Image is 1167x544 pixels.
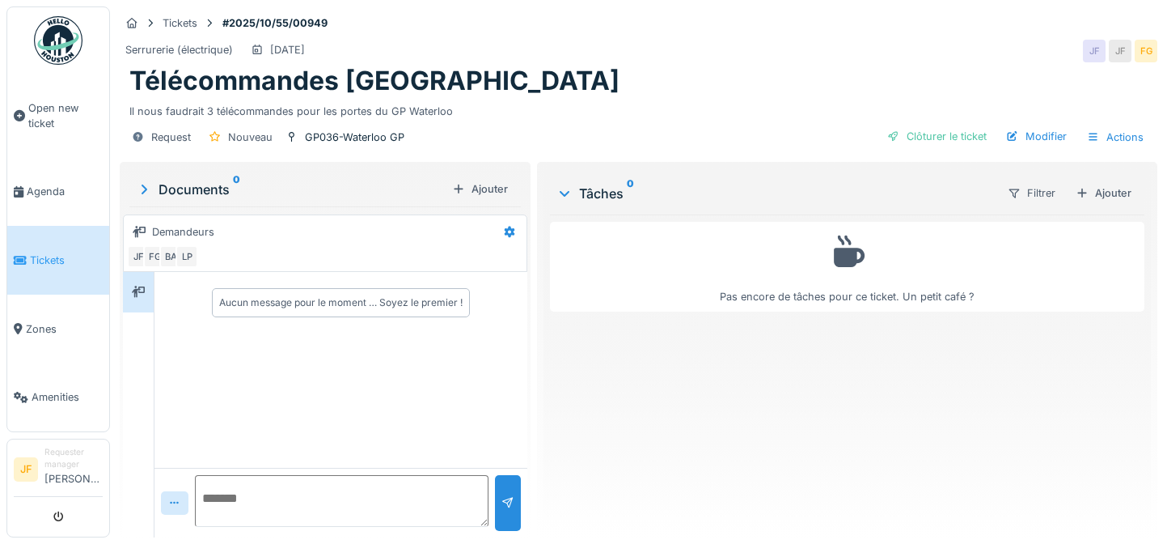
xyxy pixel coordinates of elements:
span: Zones [26,321,103,337]
div: Il nous faudrait 3 télécommandes pour les portes du GP Waterloo [129,97,1148,119]
div: Ajouter [446,178,514,200]
span: Tickets [30,253,103,268]
span: Open new ticket [28,100,103,131]
div: Clôturer le ticket [881,125,993,147]
div: Pas encore de tâches pour ce ticket. Un petit café ? [560,229,1134,304]
div: LP [175,245,198,268]
div: BA [159,245,182,268]
li: JF [14,457,38,482]
div: JF [1109,40,1131,62]
a: Agenda [7,158,109,227]
div: Modifier [1000,125,1073,147]
div: Serrurerie (électrique) [125,42,233,57]
div: Filtrer [1000,181,1063,205]
div: Documents [136,180,446,199]
a: JF Requester manager[PERSON_NAME] [14,446,103,497]
div: GP036-Waterloo GP [305,130,404,145]
a: Tickets [7,226,109,295]
div: Requester manager [44,446,103,471]
div: Tickets [163,15,197,31]
a: Zones [7,295,109,363]
span: Agenda [27,184,103,199]
div: JF [127,245,150,268]
div: Demandeurs [152,224,214,240]
div: Aucun message pour le moment … Soyez le premier ! [219,295,463,310]
div: [DATE] [270,42,305,57]
div: JF [1083,40,1106,62]
div: Request [151,130,191,145]
div: Actions [1080,125,1151,149]
a: Amenities [7,363,109,431]
a: Open new ticket [7,74,109,158]
div: Nouveau [228,130,273,145]
span: Amenities [32,389,103,405]
sup: 0 [233,180,240,199]
div: Ajouter [1069,182,1138,204]
div: FG [143,245,166,268]
h1: Télécommandes [GEOGRAPHIC_DATA] [129,66,619,96]
sup: 0 [627,184,634,203]
div: FG [1135,40,1157,62]
li: [PERSON_NAME] [44,446,103,493]
div: Tâches [556,184,994,203]
img: Badge_color-CXgf-gQk.svg [34,16,82,65]
strong: #2025/10/55/00949 [216,15,334,31]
